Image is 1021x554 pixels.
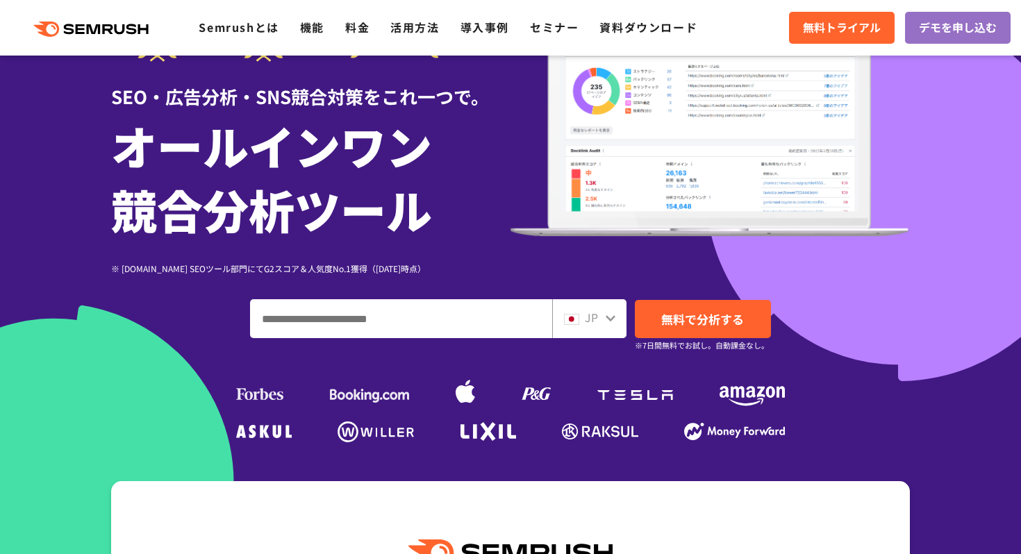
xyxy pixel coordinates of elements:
a: 料金 [345,19,370,35]
span: 無料で分析する [661,310,744,328]
a: 資料ダウンロード [599,19,697,35]
a: 無料で分析する [635,300,771,338]
a: 無料トライアル [789,12,895,44]
h1: オールインワン 競合分析ツール [111,113,510,241]
span: JP [585,309,598,326]
a: 活用方法 [390,19,439,35]
a: 機能 [300,19,324,35]
a: デモを申し込む [905,12,1011,44]
span: デモを申し込む [919,19,997,37]
span: 無料トライアル [803,19,881,37]
div: SEO・広告分析・SNS競合対策をこれ一つで。 [111,62,510,110]
small: ※7日間無料でお試し。自動課金なし。 [635,339,769,352]
div: ※ [DOMAIN_NAME] SEOツール部門にてG2スコア＆人気度No.1獲得（[DATE]時点） [111,262,510,275]
a: Semrushとは [199,19,279,35]
input: ドメイン、キーワードまたはURLを入力してください [251,300,551,337]
a: 導入事例 [460,19,509,35]
a: セミナー [530,19,579,35]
